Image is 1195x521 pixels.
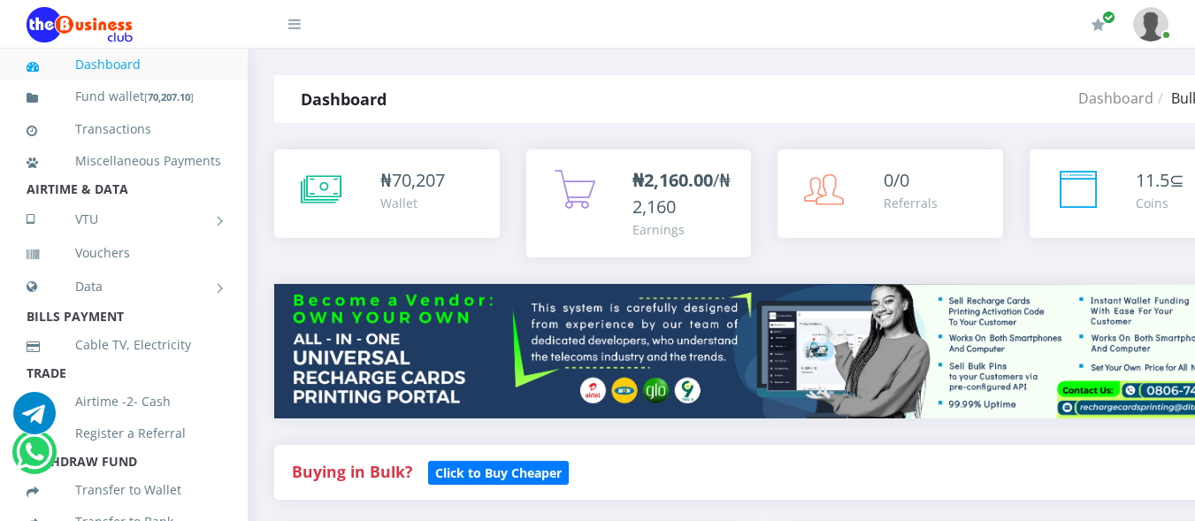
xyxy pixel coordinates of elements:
[380,194,445,212] div: Wallet
[435,464,562,481] b: Click to Buy Cheaper
[1136,167,1184,194] div: ⊆
[13,405,56,434] a: Chat for support
[526,149,752,257] a: ₦2,160.00/₦2,160 Earnings
[1078,88,1153,108] a: Dashboard
[27,381,221,422] a: Airtime -2- Cash
[884,194,938,212] div: Referrals
[27,264,221,309] a: Data
[16,444,52,473] a: Chat for support
[632,168,713,192] b: ₦2,160.00
[380,167,445,194] div: ₦
[301,88,387,110] strong: Dashboard
[27,44,221,85] a: Dashboard
[27,76,221,118] a: Fund wallet[70,207.10]
[1133,7,1168,42] img: User
[27,109,221,149] a: Transactions
[632,168,731,218] span: /₦2,160
[1092,18,1105,32] i: Renew/Upgrade Subscription
[27,7,133,42] img: Logo
[144,90,194,103] small: [ ]
[1102,11,1115,24] span: Renew/Upgrade Subscription
[27,197,221,241] a: VTU
[778,149,1003,238] a: 0/0 Referrals
[1136,194,1184,212] div: Coins
[428,461,569,482] a: Click to Buy Cheaper
[274,149,500,238] a: ₦70,207 Wallet
[1136,168,1169,192] span: 11.5
[292,461,412,482] strong: Buying in Bulk?
[27,233,221,273] a: Vouchers
[27,325,221,365] a: Cable TV, Electricity
[884,168,909,192] span: 0/0
[27,470,221,510] a: Transfer to Wallet
[27,413,221,454] a: Register a Referral
[392,168,445,192] span: 70,207
[27,141,221,181] a: Miscellaneous Payments
[148,90,190,103] b: 70,207.10
[632,220,734,239] div: Earnings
